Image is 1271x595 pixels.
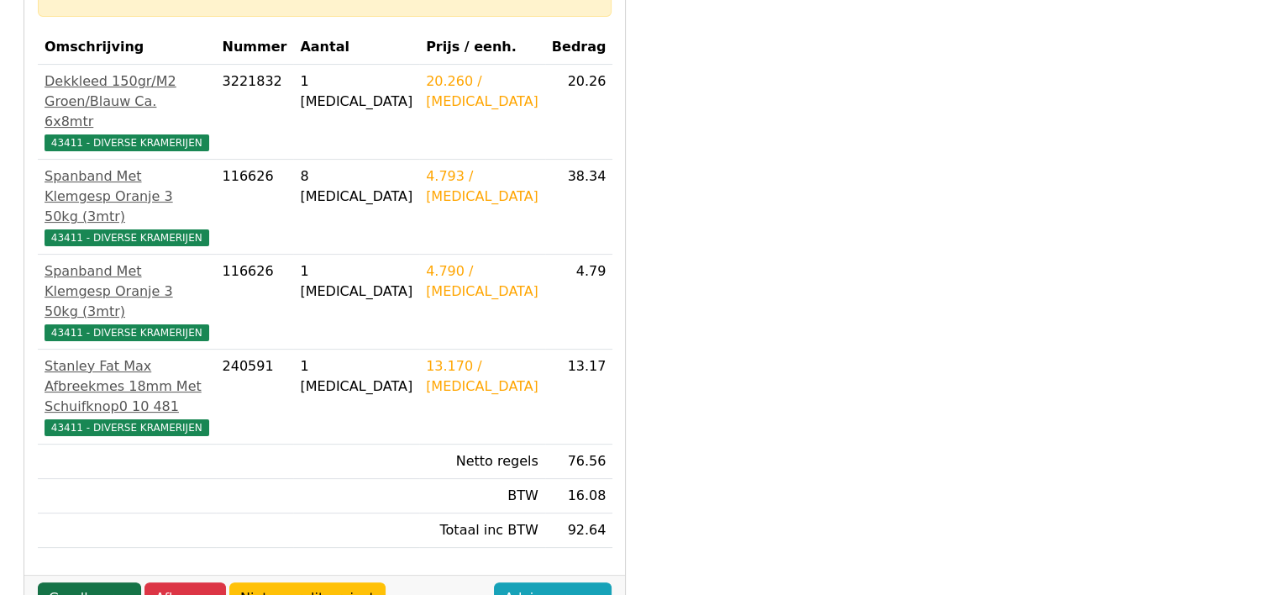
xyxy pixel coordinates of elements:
[545,350,613,445] td: 13.17
[545,30,613,65] th: Bedrag
[45,356,209,437] a: Stanley Fat Max Afbreekmes 18mm Met Schuifknop0 10 48143411 - DIVERSE KRAMERIJEN
[426,261,538,302] div: 4.790 / [MEDICAL_DATA]
[45,356,209,417] div: Stanley Fat Max Afbreekmes 18mm Met Schuifknop0 10 481
[300,261,412,302] div: 1 [MEDICAL_DATA]
[545,479,613,513] td: 16.08
[419,30,545,65] th: Prijs / eenh.
[45,166,209,247] a: Spanband Met Klemgesp Oranje 3 50kg (3mtr)43411 - DIVERSE KRAMERIJEN
[419,445,545,479] td: Netto regels
[545,65,613,160] td: 20.26
[426,166,538,207] div: 4.793 / [MEDICAL_DATA]
[300,356,412,397] div: 1 [MEDICAL_DATA]
[545,160,613,255] td: 38.34
[45,419,209,436] span: 43411 - DIVERSE KRAMERIJEN
[45,261,209,322] div: Spanband Met Klemgesp Oranje 3 50kg (3mtr)
[419,479,545,513] td: BTW
[419,513,545,548] td: Totaal inc BTW
[300,71,412,112] div: 1 [MEDICAL_DATA]
[216,350,294,445] td: 240591
[45,261,209,342] a: Spanband Met Klemgesp Oranje 3 50kg (3mtr)43411 - DIVERSE KRAMERIJEN
[216,30,294,65] th: Nummer
[45,324,209,341] span: 43411 - DIVERSE KRAMERIJEN
[216,160,294,255] td: 116626
[45,166,209,227] div: Spanband Met Klemgesp Oranje 3 50kg (3mtr)
[45,71,209,132] div: Dekkleed 150gr/M2 Groen/Blauw Ca. 6x8mtr
[45,229,209,246] span: 43411 - DIVERSE KRAMERIJEN
[45,134,209,151] span: 43411 - DIVERSE KRAMERIJEN
[545,255,613,350] td: 4.79
[545,445,613,479] td: 76.56
[293,30,419,65] th: Aantal
[45,71,209,152] a: Dekkleed 150gr/M2 Groen/Blauw Ca. 6x8mtr43411 - DIVERSE KRAMERIJEN
[216,255,294,350] td: 116626
[426,356,538,397] div: 13.170 / [MEDICAL_DATA]
[216,65,294,160] td: 3221832
[545,513,613,548] td: 92.64
[300,166,412,207] div: 8 [MEDICAL_DATA]
[38,30,216,65] th: Omschrijving
[426,71,538,112] div: 20.260 / [MEDICAL_DATA]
